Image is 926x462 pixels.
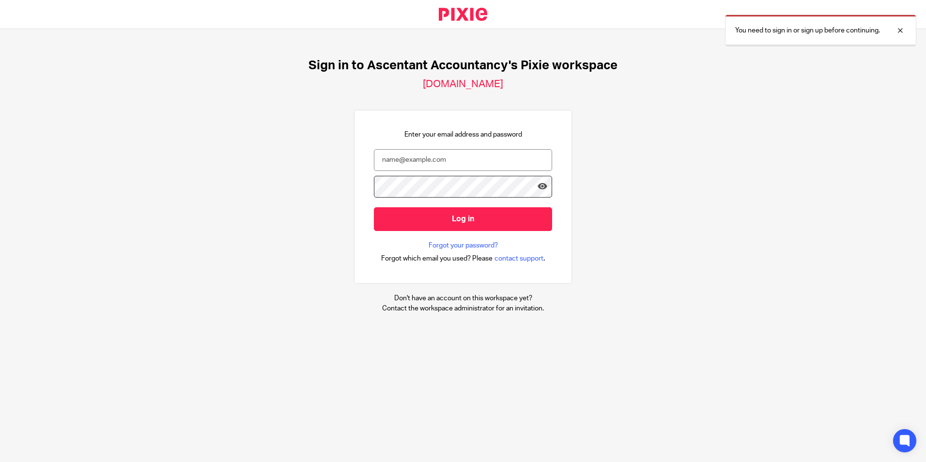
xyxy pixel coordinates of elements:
[382,304,544,313] p: Contact the workspace administrator for an invitation.
[382,293,544,303] p: Don't have an account on this workspace yet?
[374,149,552,171] input: name@example.com
[381,253,545,264] div: .
[494,254,543,263] span: contact support
[429,241,498,250] a: Forgot your password?
[381,254,493,263] span: Forgot which email you used? Please
[309,58,617,73] h1: Sign in to Ascentant Accountancy's Pixie workspace
[735,26,880,35] p: You need to sign in or sign up before continuing.
[374,207,552,231] input: Log in
[423,78,503,91] h2: [DOMAIN_NAME]
[404,130,522,139] p: Enter your email address and password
